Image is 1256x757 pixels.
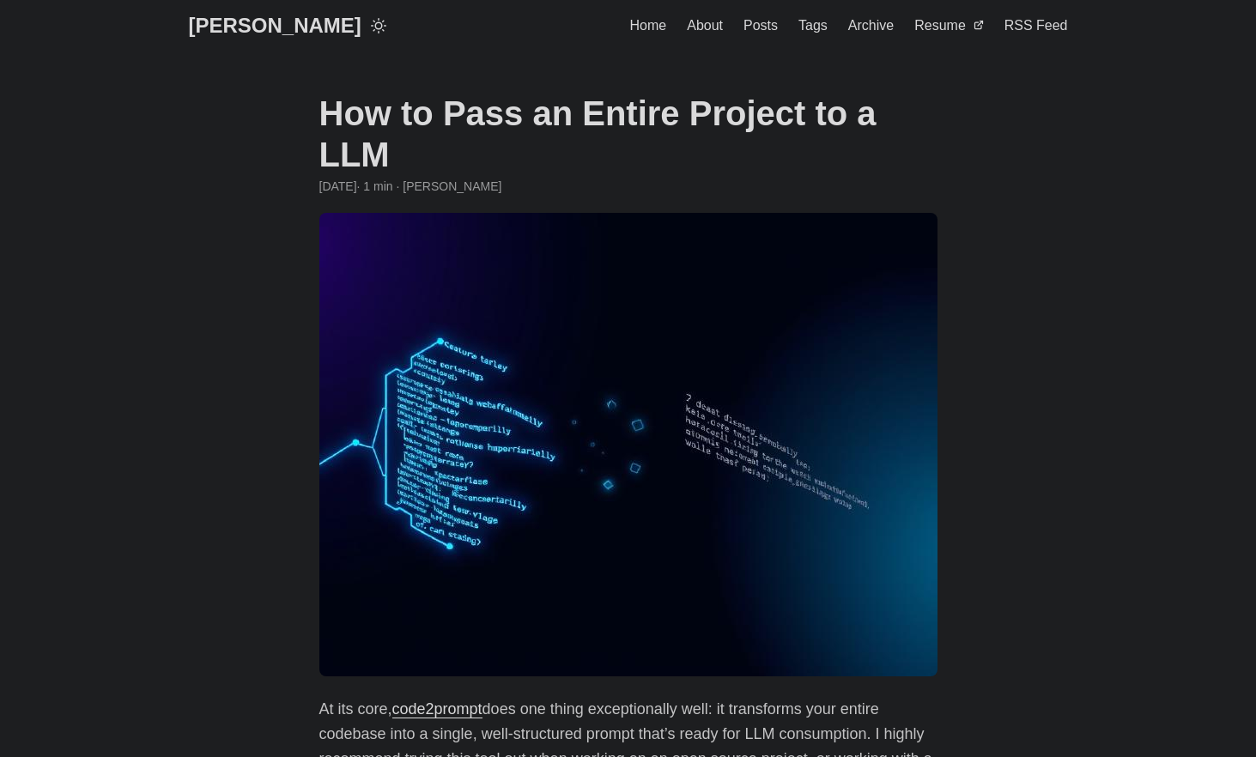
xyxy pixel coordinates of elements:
[630,18,667,33] span: Home
[1004,18,1068,33] span: RSS Feed
[319,177,937,196] div: · 1 min · [PERSON_NAME]
[319,177,357,196] span: 2024-11-28 16:53:28 -0500 -0500
[687,18,723,33] span: About
[743,18,778,33] span: Posts
[392,700,482,718] a: code2prompt
[319,93,937,175] h1: How to Pass an Entire Project to a LLM
[798,18,828,33] span: Tags
[914,18,966,33] span: Resume
[848,18,894,33] span: Archive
